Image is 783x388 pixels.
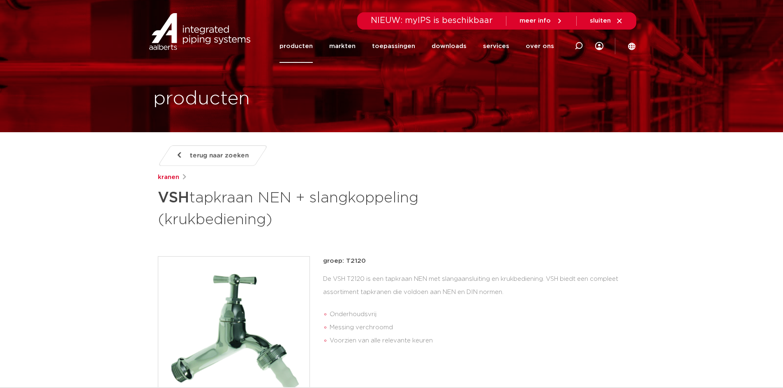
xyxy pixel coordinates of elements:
[158,172,179,182] a: kranen
[371,16,493,25] span: NIEUW: myIPS is beschikbaar
[329,30,356,63] a: markten
[190,149,249,162] span: terug naar zoeken
[323,256,626,266] p: groep: T2120
[153,86,250,112] h1: producten
[158,191,189,205] strong: VSH
[590,17,623,25] a: sluiten
[323,273,626,351] div: De VSH T2120 is een tapkraan NEN met slangaansluiting en krukbediening. VSH biedt een compleet as...
[279,30,313,63] a: producten
[483,30,509,63] a: services
[279,30,554,63] nav: Menu
[595,30,603,63] div: my IPS
[590,18,611,24] span: sluiten
[526,30,554,63] a: over ons
[330,321,626,334] li: Messing verchroomd
[330,308,626,321] li: Onderhoudsvrij
[520,18,551,24] span: meer info
[158,186,467,230] h1: tapkraan NEN + slangkoppeling (krukbediening)
[330,334,626,347] li: Voorzien van alle relevante keuren
[157,145,268,166] a: terug naar zoeken
[520,17,563,25] a: meer info
[432,30,467,63] a: downloads
[372,30,415,63] a: toepassingen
